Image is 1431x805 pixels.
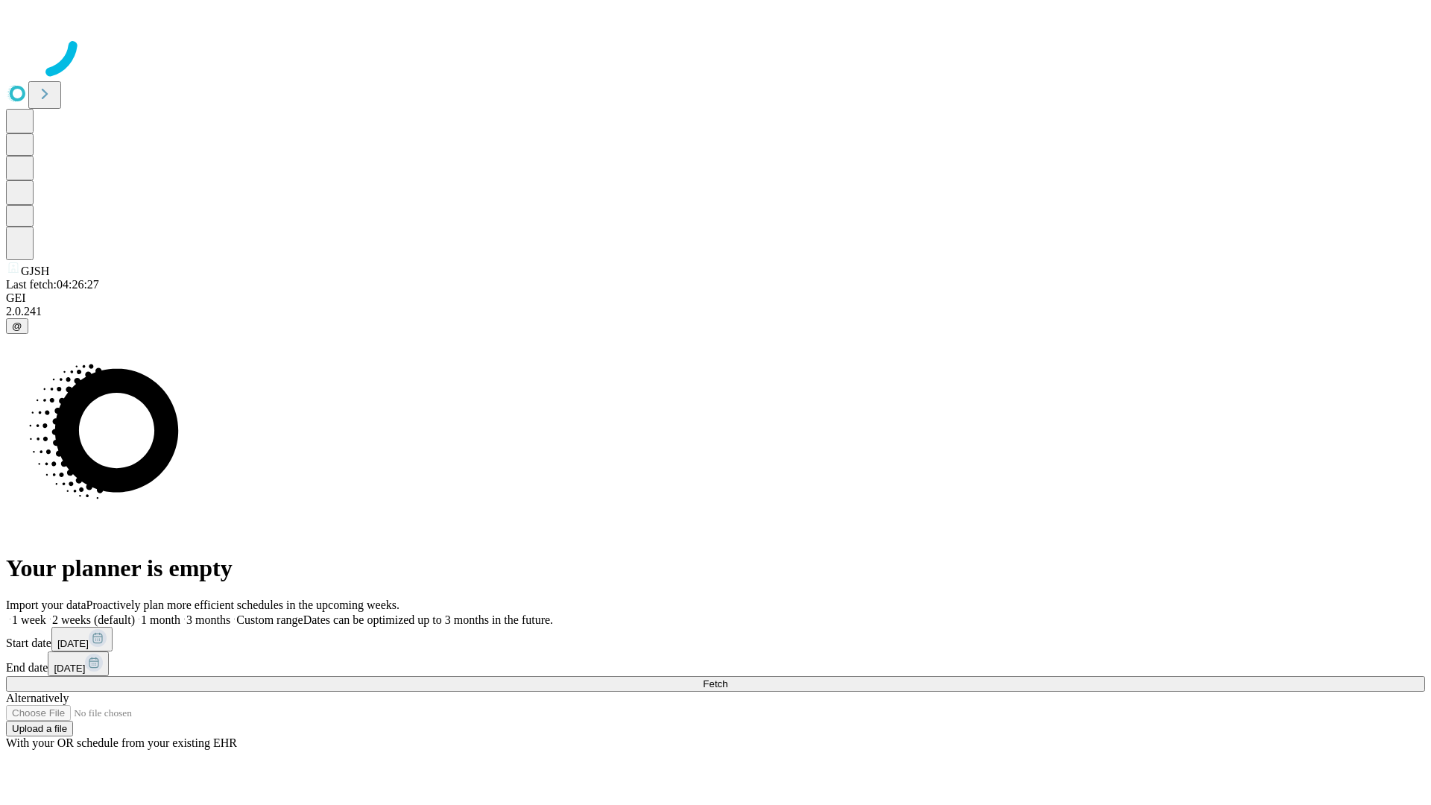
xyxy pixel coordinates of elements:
[141,613,180,626] span: 1 month
[12,613,46,626] span: 1 week
[51,627,113,651] button: [DATE]
[6,599,86,611] span: Import your data
[54,663,85,674] span: [DATE]
[6,305,1425,318] div: 2.0.241
[6,555,1425,582] h1: Your planner is empty
[6,721,73,736] button: Upload a file
[52,613,135,626] span: 2 weeks (default)
[6,736,237,749] span: With your OR schedule from your existing EHR
[48,651,109,676] button: [DATE]
[21,265,49,277] span: GJSH
[6,651,1425,676] div: End date
[236,613,303,626] span: Custom range
[6,291,1425,305] div: GEI
[186,613,230,626] span: 3 months
[703,678,727,689] span: Fetch
[6,627,1425,651] div: Start date
[12,321,22,332] span: @
[6,676,1425,692] button: Fetch
[6,692,69,704] span: Alternatively
[57,638,89,649] span: [DATE]
[6,278,99,291] span: Last fetch: 04:26:27
[86,599,399,611] span: Proactively plan more efficient schedules in the upcoming weeks.
[303,613,553,626] span: Dates can be optimized up to 3 months in the future.
[6,318,28,334] button: @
